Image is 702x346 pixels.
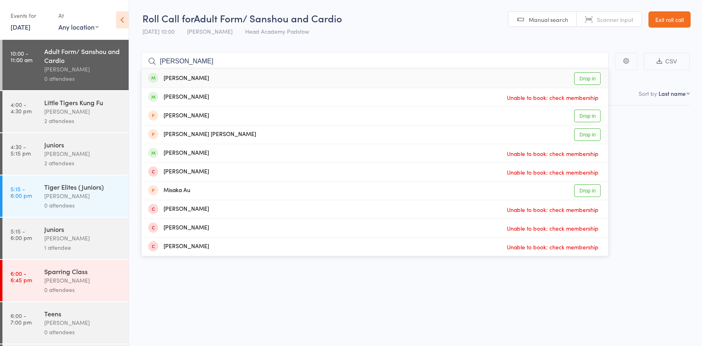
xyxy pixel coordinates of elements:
[148,242,209,251] div: [PERSON_NAME]
[58,9,99,22] div: At
[574,128,601,141] a: Drop in
[44,285,122,294] div: 0 attendees
[11,22,30,31] a: [DATE]
[11,101,32,114] time: 4:00 - 4:30 pm
[44,191,122,201] div: [PERSON_NAME]
[44,318,122,327] div: [PERSON_NAME]
[148,205,209,214] div: [PERSON_NAME]
[44,98,122,107] div: Little Tigers Kung Fu
[11,270,32,283] time: 6:00 - 6:45 pm
[142,11,194,25] span: Roll Call for
[44,182,122,191] div: Tiger Elites (Juniors)
[505,147,601,160] span: Unable to book: check membership
[505,203,601,216] span: Unable to book: check membership
[11,228,32,241] time: 5:15 - 6:00 pm
[148,167,209,177] div: [PERSON_NAME]
[44,47,122,65] div: Adult Form/ Sanshou and Cardio
[44,276,122,285] div: [PERSON_NAME]
[505,222,601,234] span: Unable to book: check membership
[44,267,122,276] div: Sparring Class
[2,91,129,132] a: 4:00 -4:30 pmLittle Tigers Kung Fu[PERSON_NAME]2 attendees
[148,149,209,158] div: [PERSON_NAME]
[574,110,601,122] a: Drop in
[44,201,122,210] div: 0 attendees
[505,166,601,178] span: Unable to book: check membership
[148,186,190,195] div: Misaka Au
[11,9,50,22] div: Events for
[648,11,691,28] a: Exit roll call
[2,40,129,90] a: 10:00 -11:00 amAdult Form/ Sanshou and Cardio[PERSON_NAME]0 attendees
[2,302,129,344] a: 6:00 -7:00 pmTeens[PERSON_NAME]0 attendees
[44,74,122,83] div: 0 attendees
[44,107,122,116] div: [PERSON_NAME]
[148,130,256,139] div: [PERSON_NAME] [PERSON_NAME]
[11,143,31,156] time: 4:30 - 5:15 pm
[141,52,609,71] input: Search by name
[11,50,32,63] time: 10:00 - 11:00 am
[245,27,309,35] span: Head Academy Padstow
[44,243,122,252] div: 1 attendee
[505,241,601,253] span: Unable to book: check membership
[2,175,129,217] a: 5:15 -6:00 pmTiger Elites (Juniors)[PERSON_NAME]0 attendees
[148,93,209,102] div: [PERSON_NAME]
[2,133,129,175] a: 4:30 -5:15 pmJuniors[PERSON_NAME]2 attendees
[639,89,657,97] label: Sort by
[2,218,129,259] a: 5:15 -6:00 pmJuniors[PERSON_NAME]1 attendee
[194,11,342,25] span: Adult Form/ Sanshou and Cardio
[44,327,122,337] div: 0 attendees
[11,312,32,325] time: 6:00 - 7:00 pm
[44,225,122,234] div: Juniors
[44,149,122,158] div: [PERSON_NAME]
[44,116,122,125] div: 2 attendees
[505,91,601,104] span: Unable to book: check membership
[148,111,209,121] div: [PERSON_NAME]
[44,309,122,318] div: Teens
[2,260,129,301] a: 6:00 -6:45 pmSparring Class[PERSON_NAME]0 attendees
[44,140,122,149] div: Juniors
[644,53,690,70] button: CSV
[44,65,122,74] div: [PERSON_NAME]
[11,186,32,199] time: 5:15 - 6:00 pm
[574,184,601,197] a: Drop in
[597,15,633,24] span: Scanner input
[44,234,122,243] div: [PERSON_NAME]
[529,15,568,24] span: Manual search
[659,89,686,97] div: Last name
[187,27,233,35] span: [PERSON_NAME]
[148,223,209,233] div: [PERSON_NAME]
[148,74,209,83] div: [PERSON_NAME]
[574,72,601,85] a: Drop in
[142,27,174,35] span: [DATE] 10:00
[58,22,99,31] div: Any location
[44,158,122,168] div: 2 attendees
